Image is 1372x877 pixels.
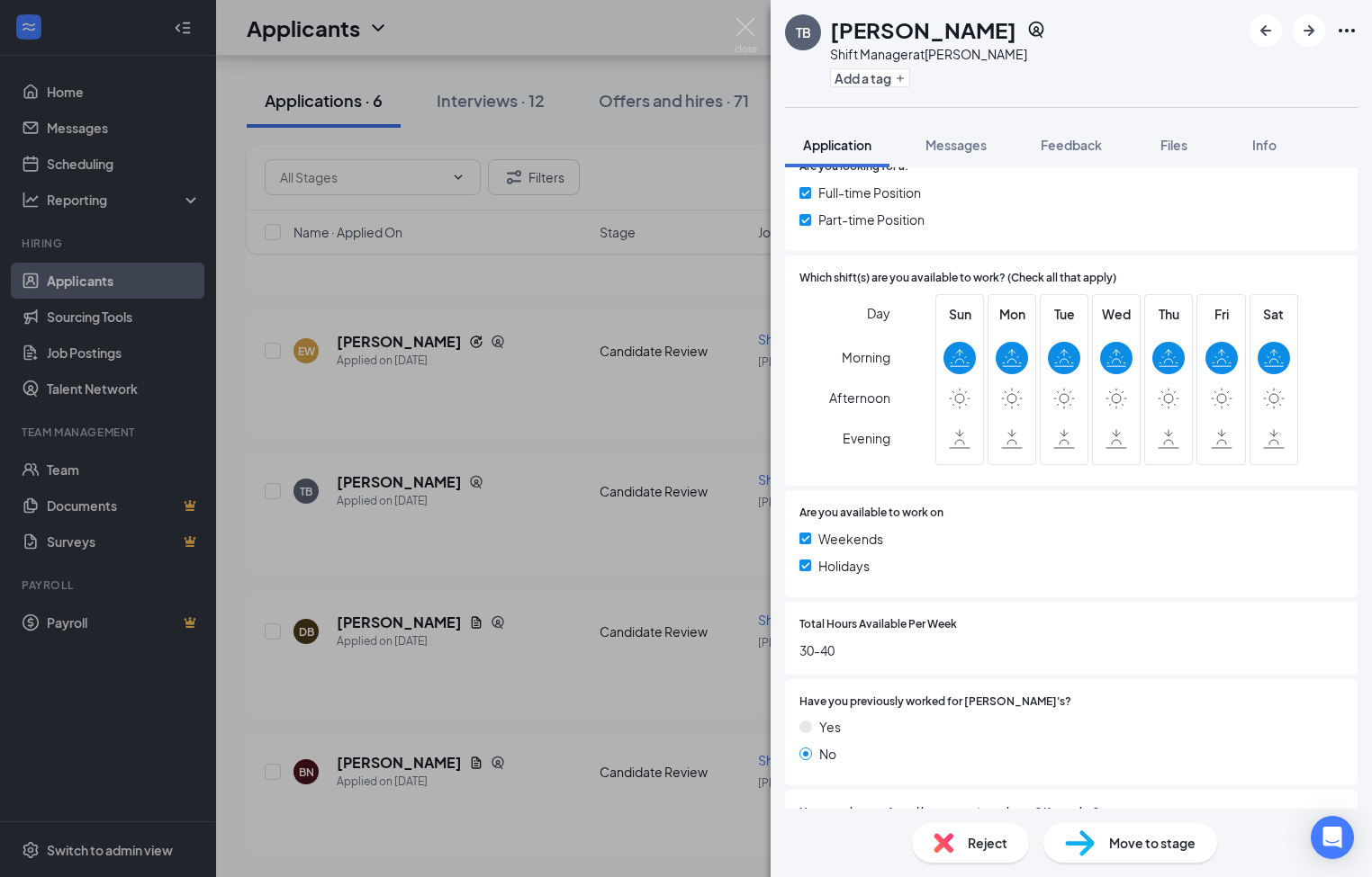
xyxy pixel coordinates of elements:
[1048,304,1080,324] span: Tue
[829,381,890,414] span: Afternoon
[968,833,1007,853] span: Reject
[803,137,871,153] span: Application
[1100,304,1133,324] span: Wed
[842,341,890,373] span: Morning
[830,14,1016,45] h1: [PERSON_NAME]
[799,804,1099,821] span: Have you been referred by a current employee? If so, who?
[799,694,1071,711] span: Have you previously worked for [PERSON_NAME]'s?
[1255,20,1277,41] svg: ArrowLeftNew
[895,73,906,84] svg: Plus
[796,23,811,41] div: TB
[1298,20,1320,41] svg: ArrowRight
[818,210,925,229] span: Part-time Position
[867,303,890,323] span: Day
[830,68,910,87] button: PlusAdd a tag
[818,183,921,202] span: Full-time Position
[1336,20,1358,41] svg: Ellipses
[818,529,883,549] span: Weekends
[830,45,1045,63] div: Shift Manager at [PERSON_NAME]
[1252,137,1277,153] span: Info
[799,158,908,175] span: Are you looking for a:
[1205,304,1238,324] span: Fri
[799,640,1343,660] span: 30-40
[1109,833,1196,853] span: Move to stage
[1311,816,1354,859] div: Open Intercom Messenger
[799,270,1116,287] span: Which shift(s) are you available to work? (Check all that apply)
[1258,304,1290,324] span: Sat
[1160,137,1187,153] span: Files
[799,505,943,522] span: Are you available to work on
[819,717,841,737] span: Yes
[1293,14,1325,47] button: ArrowRight
[996,304,1028,324] span: Mon
[818,556,870,576] span: Holidays
[799,616,957,633] span: Total Hours Available Per Week
[1250,14,1282,47] button: ArrowLeftNew
[925,137,987,153] span: Messages
[943,304,976,324] span: Sun
[1027,21,1045,39] svg: SourcingTools
[1152,304,1185,324] span: Thu
[843,422,890,454] span: Evening
[819,744,836,764] span: No
[1041,137,1102,153] span: Feedback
